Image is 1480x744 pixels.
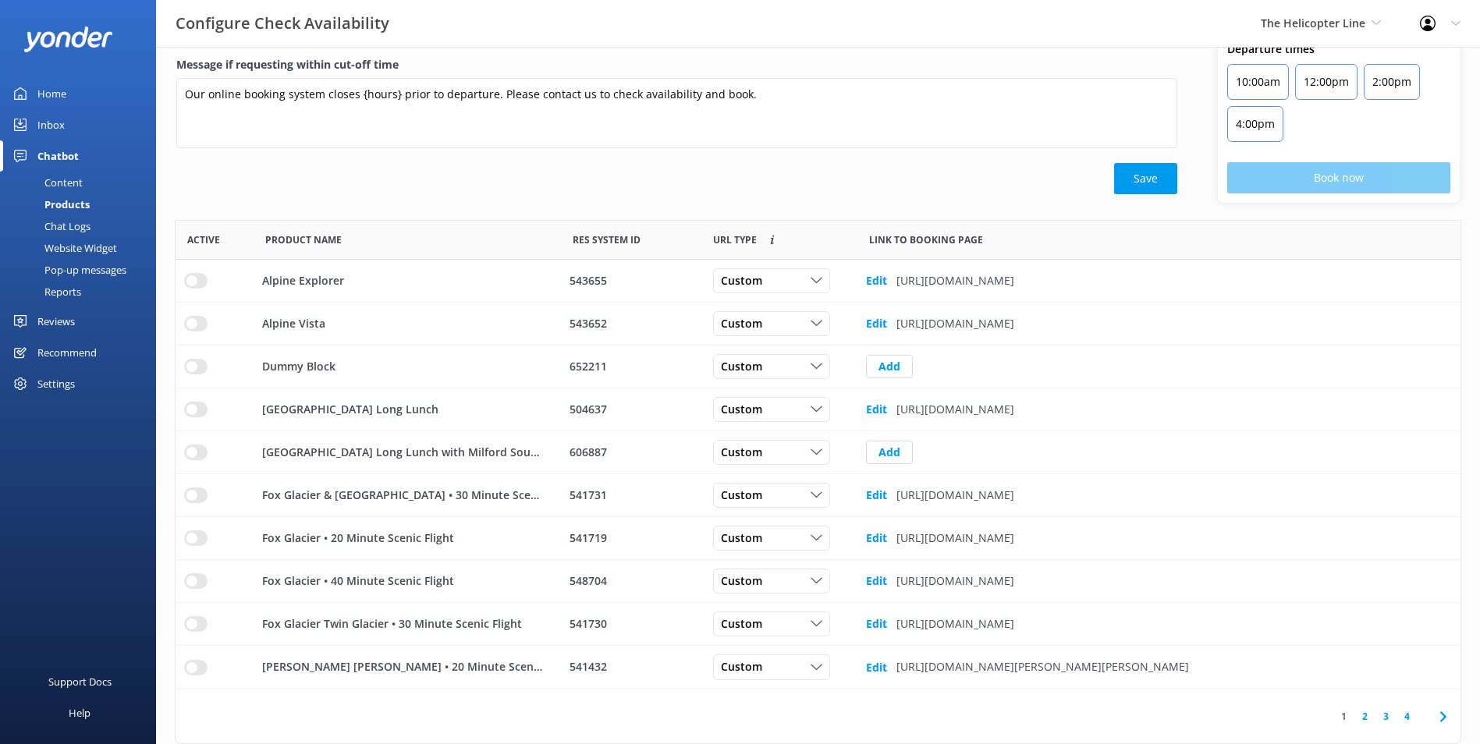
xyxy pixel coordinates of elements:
[866,273,887,289] b: Edit
[896,530,1014,547] p: [URL][DOMAIN_NAME]
[570,444,693,461] div: 606887
[9,172,83,193] div: Content
[866,441,913,464] button: Add
[1354,709,1375,724] a: 2
[866,487,887,503] b: Edit
[176,56,1177,73] label: Message if requesting within cut-off time
[573,232,641,247] span: Res System ID
[869,232,983,247] span: Link to booking page
[1304,73,1349,91] p: 12:00pm
[570,272,693,289] div: 543655
[721,358,772,375] span: Custom
[1333,709,1354,724] a: 1
[1261,16,1365,30] span: The Helicopter Line
[37,337,97,368] div: Recommend
[866,565,887,597] button: Edit
[866,652,887,683] button: Edit
[176,560,1460,603] div: row
[9,281,156,303] a: Reports
[570,659,693,676] div: 541432
[570,572,693,590] div: 548704
[9,259,156,281] a: Pop-up messages
[176,303,1460,345] div: row
[176,345,1460,388] div: row
[896,487,1014,504] p: [URL][DOMAIN_NAME]
[9,193,90,215] div: Products
[262,401,438,418] p: [GEOGRAPHIC_DATA] Long Lunch
[176,260,1460,303] div: row
[262,530,454,547] p: Fox Glacier • 20 Minute Scenic Flight
[262,444,543,461] p: [GEOGRAPHIC_DATA] Long Lunch with Milford Sound Charter
[9,281,81,303] div: Reports
[9,215,156,237] a: Chat Logs
[262,487,543,504] p: Fox Glacier & [GEOGRAPHIC_DATA] • 30 Minute Scenic Flight
[866,308,887,339] button: Edit
[9,215,91,237] div: Chat Logs
[866,394,887,425] button: Edit
[176,11,389,36] h3: Configure Check Availability
[721,315,772,332] span: Custom
[866,265,887,296] button: Edit
[9,193,156,215] a: Products
[896,272,1014,289] p: [URL][DOMAIN_NAME]
[896,401,1014,418] p: [URL][DOMAIN_NAME]
[721,530,772,547] span: Custom
[1114,163,1177,194] button: Save
[721,272,772,289] span: Custom
[866,402,887,417] b: Edit
[866,530,887,546] b: Edit
[896,659,1189,676] p: [URL][DOMAIN_NAME][PERSON_NAME][PERSON_NAME]
[9,237,156,259] a: Website Widget
[1372,73,1411,91] p: 2:00pm
[866,616,887,632] b: Edit
[187,232,220,247] span: Active
[69,697,91,728] div: Help
[176,260,1460,689] div: grid
[37,140,79,172] div: Chatbot
[262,315,325,332] p: Alpine Vista
[896,572,1014,590] p: [URL][DOMAIN_NAME]
[713,232,757,247] span: Link to booking page
[262,572,454,590] p: Fox Glacier • 40 Minute Scenic Flight
[176,474,1460,517] div: row
[721,487,772,504] span: Custom
[176,431,1460,474] div: row
[570,530,693,547] div: 541719
[866,355,913,378] button: Add
[866,316,887,331] b: Edit
[48,666,112,697] div: Support Docs
[176,388,1460,431] div: row
[570,487,693,504] div: 541731
[721,659,772,676] span: Custom
[37,368,75,399] div: Settings
[1227,41,1450,58] p: Departure times
[866,608,887,639] button: Edit
[570,315,693,332] div: 543652
[262,615,522,632] p: Fox Glacier Twin Glacier • 30 Minute Scenic Flight
[23,27,113,52] img: yonder-white-logo.png
[866,660,887,675] b: Edit
[1236,73,1280,91] p: 10:00am
[1236,115,1275,133] p: 4:00pm
[262,272,344,289] p: Alpine Explorer
[37,306,75,337] div: Reviews
[721,615,772,632] span: Custom
[896,315,1014,332] p: [URL][DOMAIN_NAME]
[721,401,772,418] span: Custom
[262,659,543,676] p: [PERSON_NAME] [PERSON_NAME] • 20 Minute Scenic Flight
[37,109,65,140] div: Inbox
[37,78,66,109] div: Home
[866,573,887,589] b: Edit
[570,401,693,418] div: 504637
[570,358,693,375] div: 652211
[570,615,693,632] div: 541730
[1375,709,1397,724] a: 3
[9,259,126,281] div: Pop-up messages
[866,523,887,554] button: Edit
[9,172,156,193] a: Content
[721,444,772,461] span: Custom
[176,517,1460,560] div: row
[866,480,887,511] button: Edit
[176,646,1460,689] div: row
[176,78,1177,148] textarea: Our online booking system closes {hours} prior to departure. Please contact us to check availabil...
